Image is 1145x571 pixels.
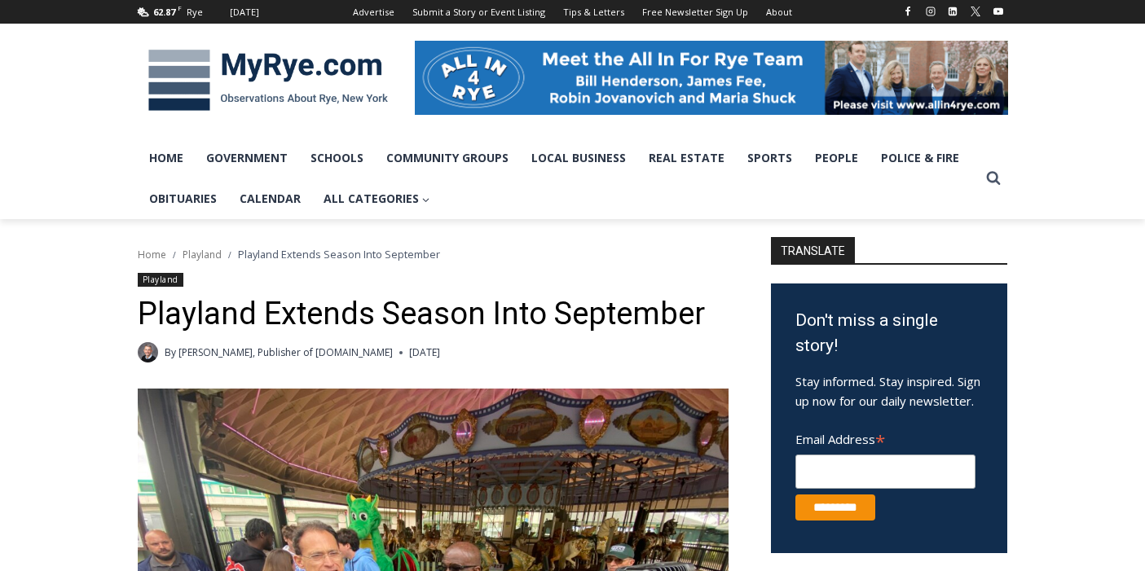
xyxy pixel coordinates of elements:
a: Linkedin [943,2,962,21]
a: X [966,2,985,21]
h3: Don't miss a single story! [795,308,983,359]
img: MyRye.com [138,38,399,123]
a: Home [138,138,195,178]
a: Playland [183,248,222,261]
a: Schools [299,138,375,178]
label: Email Address [795,423,975,452]
h1: Playland Extends Season Into September [138,296,729,333]
span: F [178,3,182,12]
span: / [173,249,176,261]
a: Instagram [921,2,940,21]
strong: TRANSLATE [771,237,855,263]
span: / [228,249,231,261]
a: Real Estate [637,138,736,178]
a: All Categories [312,178,442,219]
a: [PERSON_NAME], Publisher of [DOMAIN_NAME] [178,345,393,359]
div: Rye [187,5,203,20]
a: Sports [736,138,804,178]
a: Author image [138,342,158,362]
span: 62.87 [153,6,175,18]
a: Local Business [520,138,637,178]
a: YouTube [989,2,1008,21]
a: Community Groups [375,138,520,178]
nav: Breadcrumbs [138,246,729,262]
a: Playland [138,273,183,287]
button: View Search Form [979,164,1008,193]
span: By [165,345,176,360]
a: Obituaries [138,178,228,219]
a: Home [138,248,166,261]
a: Police & Fire [870,138,971,178]
span: All Categories [324,190,430,208]
time: [DATE] [409,345,440,360]
div: [DATE] [230,5,259,20]
a: Facebook [898,2,918,21]
a: People [804,138,870,178]
p: Stay informed. Stay inspired. Sign up now for our daily newsletter. [795,371,983,411]
a: Government [195,138,299,178]
img: All in for Rye [415,41,1008,114]
span: Playland Extends Season Into September [238,247,440,261]
a: Calendar [228,178,312,219]
nav: Primary Navigation [138,138,979,220]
